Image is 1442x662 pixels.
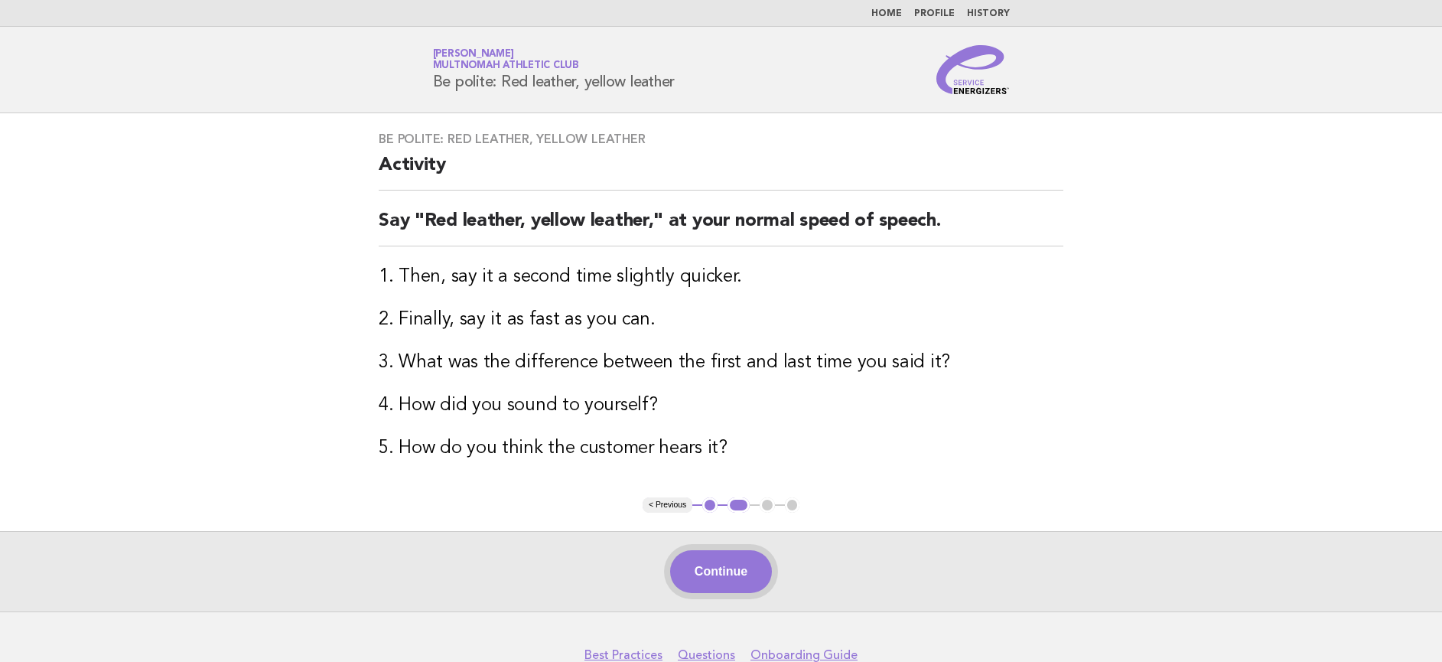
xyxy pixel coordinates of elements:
h3: 3. What was the difference between the first and last time you said it? [379,351,1063,375]
h3: Be polite: Red leather, yellow leather [379,132,1063,147]
h3: 2. Finally, say it as fast as you can. [379,308,1063,332]
h2: Activity [379,153,1063,191]
h3: 1. Then, say it a second time slightly quicker. [379,265,1063,289]
a: Profile [914,9,955,18]
a: History [967,9,1010,18]
button: 1 [702,497,718,513]
button: Continue [670,550,772,593]
span: Multnomah Athletic Club [433,61,579,71]
h3: 4. How did you sound to yourself? [379,393,1063,418]
h1: Be polite: Red leather, yellow leather [433,50,675,90]
h3: 5. How do you think the customer hears it? [379,436,1063,461]
a: [PERSON_NAME]Multnomah Athletic Club [433,49,579,70]
button: 2 [728,497,750,513]
button: < Previous [643,497,692,513]
img: Service Energizers [936,45,1010,94]
a: Home [871,9,902,18]
h2: Say "Red leather, yellow leather," at your normal speed of speech. [379,209,1063,246]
